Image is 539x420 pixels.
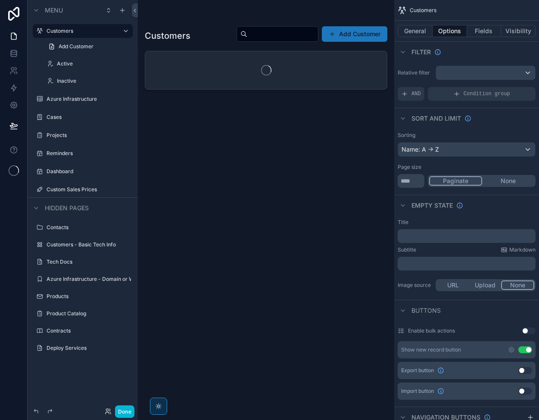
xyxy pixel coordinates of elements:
[47,310,131,317] label: Product Catalog
[47,276,131,283] label: Azure Infrastructure - Domain or Workgroup
[437,280,469,290] button: URL
[57,78,131,84] label: Inactive
[398,142,536,157] button: Name: A -> Z
[464,90,510,97] span: Condition group
[43,40,133,53] a: Add Customer
[429,176,482,186] button: Paginate
[410,7,436,14] span: Customers
[411,306,441,315] span: Buttons
[47,28,115,34] label: Customers
[398,282,432,289] label: Image source
[398,143,535,156] div: Name: A -> Z
[398,164,421,171] label: Page size
[398,69,432,76] label: Relative filter
[47,327,131,334] label: Contracts
[411,201,453,210] span: Empty state
[501,246,536,253] a: Markdown
[501,280,534,290] button: None
[47,96,131,103] label: Azure Infrastructure
[47,150,131,157] label: Reminders
[47,224,131,231] label: Contacts
[411,90,421,97] span: AND
[509,246,536,253] span: Markdown
[57,60,131,67] label: Active
[398,257,536,271] div: scrollable content
[47,241,131,248] label: Customers - Basic Tech Info
[398,219,408,226] label: Title
[47,258,131,265] label: Tech Docs
[47,168,131,175] label: Dashboard
[501,25,536,37] button: Visibility
[469,280,502,290] button: Upload
[45,6,63,15] span: Menu
[398,246,416,253] label: Subtitle
[482,176,534,186] button: None
[433,25,467,37] button: Options
[467,25,502,37] button: Fields
[47,345,131,352] label: Deploy Services
[47,132,131,139] label: Projects
[398,229,536,243] div: scrollable content
[47,186,131,193] label: Custom Sales Prices
[47,293,131,300] label: Products
[45,204,89,212] span: Hidden pages
[401,388,434,395] span: Import button
[398,25,433,37] button: General
[411,114,461,123] span: Sort And Limit
[398,132,415,139] label: Sorting
[401,367,434,374] span: Export button
[411,48,431,56] span: Filter
[47,114,131,121] label: Cases
[401,346,461,353] div: Show new record button
[115,405,134,418] button: Done
[59,43,93,50] span: Add Customer
[408,327,455,334] label: Enable bulk actions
